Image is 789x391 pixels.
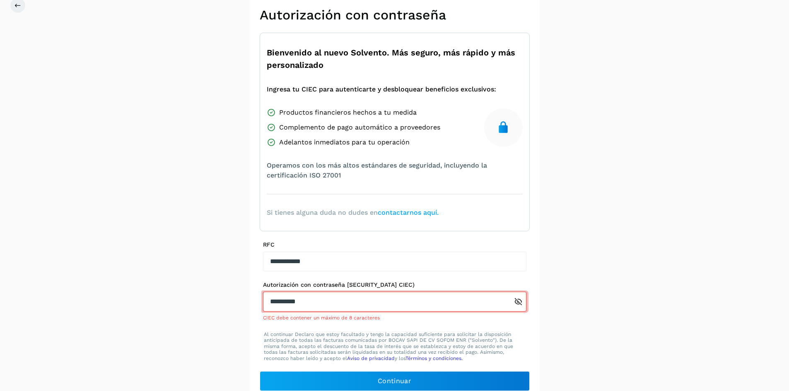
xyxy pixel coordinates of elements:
[279,122,440,132] span: Complemento de pago automático a proveedores
[267,46,523,71] span: Bienvenido al nuevo Solvento. Más seguro, más rápido y más personalizado
[279,137,410,147] span: Adelantos inmediatos para tu operación
[279,108,417,118] span: Productos financieros hechos a tu medida
[378,209,439,216] a: contactarnos aquí.
[267,208,439,218] span: Si tienes alguna duda no dudes en
[405,355,463,361] a: Términos y condiciones.
[267,161,523,180] span: Operamos con los más altos estándares de seguridad, incluyendo la certificación ISO 27001
[378,377,411,386] span: Continuar
[347,355,395,361] a: Aviso de privacidad
[260,7,530,23] h2: Autorización con contraseña
[267,84,496,94] span: Ingresa tu CIEC para autenticarte y desbloquear beneficios exclusivos:
[263,315,380,321] span: CIEC debe contener un máximo de 8 caracteres
[263,241,526,248] label: RFC
[260,371,530,391] button: Continuar
[497,121,510,134] img: secure
[264,331,526,361] p: Al continuar Declaro que estoy facultado y tengo la capacidad suficiente para solicitar la dispos...
[263,281,526,288] label: Autorización con contraseña [SECURITY_DATA] CIEC)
